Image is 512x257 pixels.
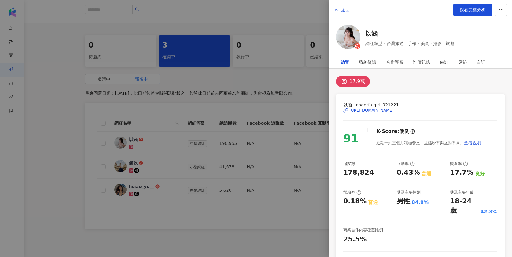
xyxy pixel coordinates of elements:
div: 商業合作內容覆蓋比例 [343,227,383,233]
a: 以涵 [365,29,454,38]
div: 18-24 歲 [450,197,479,216]
button: 查看說明 [464,137,481,149]
div: 受眾主要性別 [397,190,421,195]
div: 84.9% [412,199,429,206]
div: 普通 [422,170,431,177]
span: 網紅類型：台灣旅遊 · 手作 · 美食 · 攝影 · 旅遊 [365,40,454,47]
a: 觀看完整分析 [453,4,492,16]
button: 返回 [333,4,350,16]
button: 17.9萬 [336,76,370,87]
div: 合作評價 [386,56,403,68]
div: 總覽 [341,56,349,68]
div: 91 [343,130,359,147]
div: K-Score : [376,128,415,135]
img: KOL Avatar [336,25,360,49]
span: 觀看完整分析 [460,7,485,12]
div: 0.18% [343,197,367,206]
div: 17.9萬 [349,77,365,86]
div: [URL][DOMAIN_NAME] [349,108,394,113]
div: 178,824 [343,168,374,177]
div: 備註 [440,56,448,68]
div: 聯絡資訊 [359,56,376,68]
div: 足跡 [458,56,467,68]
div: 良好 [475,170,485,177]
a: KOL Avatar [336,25,360,51]
div: 追蹤數 [343,161,355,166]
div: 42.3% [480,209,497,215]
a: [URL][DOMAIN_NAME] [343,108,497,113]
div: 互動率 [397,161,415,166]
div: 漲粉率 [343,190,361,195]
div: 男性 [397,197,410,206]
span: 以涵 | cheerfulgirl_921221 [343,102,497,108]
span: 返回 [341,7,350,12]
div: 17.7% [450,168,473,177]
div: 優良 [399,128,409,135]
div: 受眾主要年齡 [450,190,474,195]
div: 近期一到三個月積極發文，且漲粉率與互動率高。 [376,137,481,149]
span: 查看說明 [464,140,481,145]
div: 25.5% [343,235,367,244]
div: 詢價紀錄 [413,56,430,68]
div: 自訂 [477,56,485,68]
div: 0.43% [397,168,420,177]
div: 觀看率 [450,161,468,166]
div: 普通 [368,199,378,206]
